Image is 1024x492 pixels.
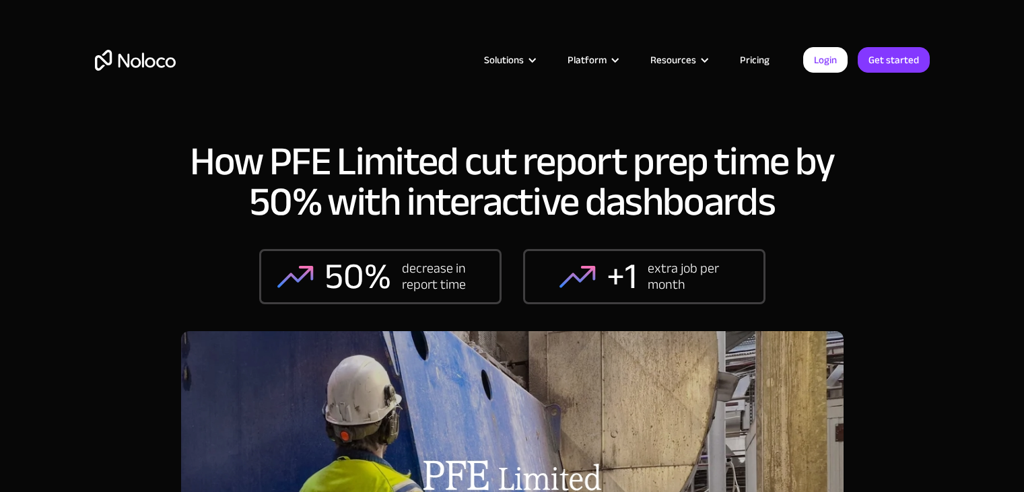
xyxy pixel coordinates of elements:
div: Resources [634,51,723,69]
div: 50% [325,256,391,297]
a: home [95,50,176,71]
h1: How PFE Limited cut report prep time by 50% with interactive dashboards [181,141,844,222]
div: Platform [551,51,634,69]
div: Solutions [467,51,551,69]
a: Pricing [723,51,786,69]
div: Platform [568,51,607,69]
div: Resources [650,51,696,69]
div: Solutions [484,51,524,69]
a: Login [803,47,848,73]
div: +1 [607,256,637,297]
div: extra job per month [648,260,728,293]
div: decrease in report time [402,260,483,293]
a: Get started [858,47,930,73]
